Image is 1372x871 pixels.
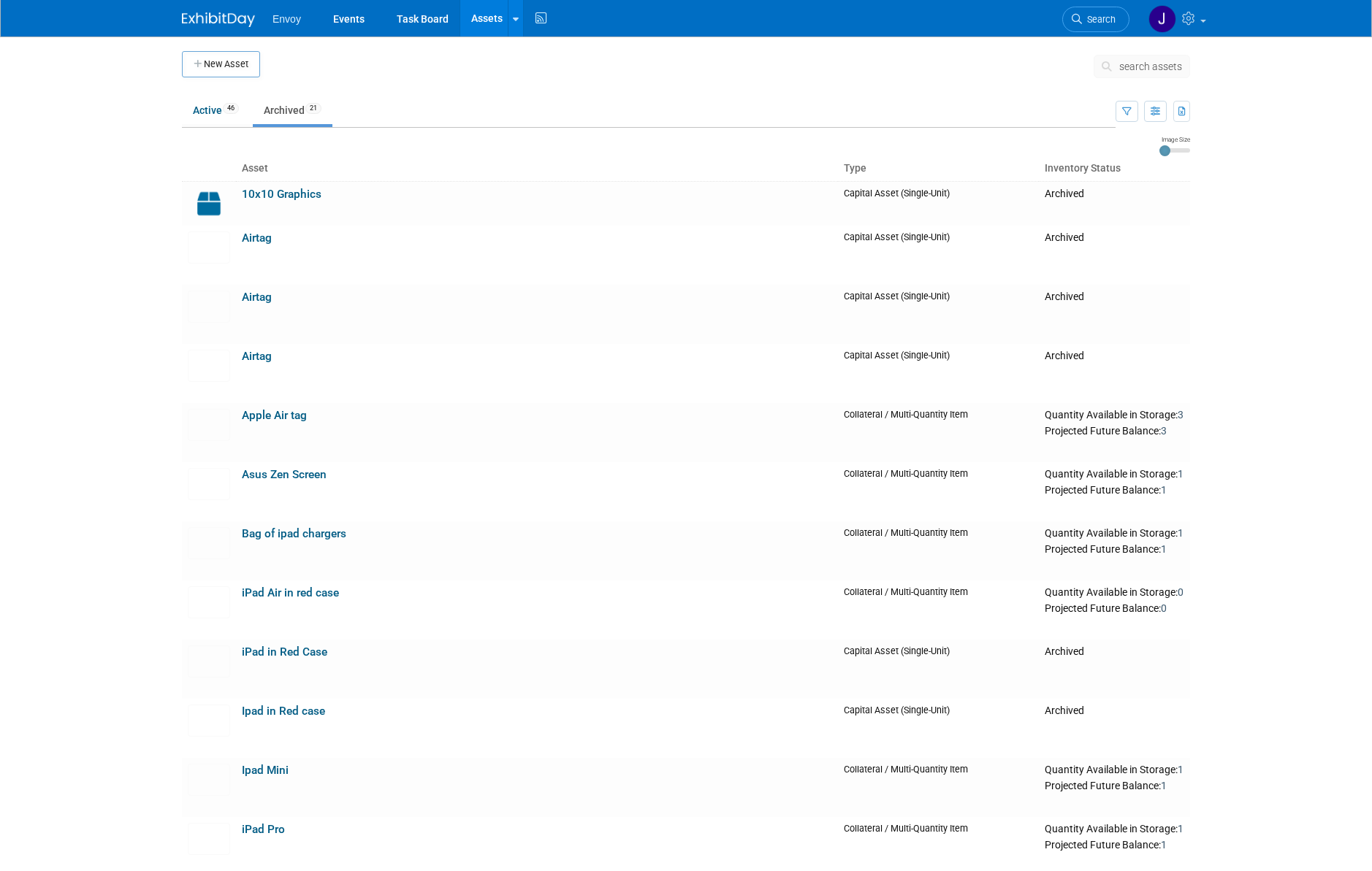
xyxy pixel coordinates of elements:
div: Archived [1045,188,1184,201]
span: 1 [1178,527,1184,539]
span: 21 [305,103,321,114]
td: Capital Asset (Single-Unit) [838,285,1039,344]
div: Image Size [1159,135,1190,144]
div: Quantity Available in Storage: [1045,468,1184,481]
div: Projected Future Balance: [1045,836,1184,852]
td: Collateral / Multi-Quantity Item [838,521,1039,580]
div: Projected Future Balance: [1045,422,1184,438]
span: 1 [1161,484,1167,496]
div: Archived [1045,231,1184,245]
a: iPad Pro [242,823,285,836]
a: Ipad in Red case [242,705,325,718]
a: iPad in Red Case [242,645,327,659]
td: Collateral / Multi-Quantity Item [838,580,1039,640]
a: Asus Zen Screen [242,468,327,481]
div: Projected Future Balance: [1045,481,1184,497]
span: search assets [1119,61,1182,72]
div: Quantity Available in Storage: [1045,409,1184,422]
span: 3 [1178,409,1184,421]
a: iPad Air in red case [242,586,339,599]
a: Airtag [242,350,272,363]
span: 1 [1178,764,1184,775]
span: 1 [1161,780,1167,791]
span: Envoy [273,13,301,25]
span: 46 [223,103,239,114]
th: Type [838,156,1039,181]
td: Capital Asset (Single-Unit) [838,226,1039,285]
div: Archived [1045,645,1184,659]
button: New Asset [182,51,260,77]
td: Collateral / Multi-Quantity Item [838,403,1039,462]
span: 1 [1178,468,1184,480]
div: Archived [1045,705,1184,718]
img: Joanna Zerga [1148,5,1176,33]
div: Archived [1045,291,1184,304]
div: Projected Future Balance: [1045,540,1184,556]
a: Search [1062,7,1129,32]
span: 3 [1161,425,1167,437]
span: 0 [1161,602,1167,614]
span: 1 [1161,839,1167,851]
div: Projected Future Balance: [1045,777,1184,793]
td: Capital Asset (Single-Unit) [838,181,1039,226]
td: Capital Asset (Single-Unit) [838,640,1039,699]
div: Archived [1045,350,1184,363]
td: Collateral / Multi-Quantity Item [838,462,1039,521]
a: Airtag [242,291,272,304]
a: Archived21 [253,96,332,124]
a: Airtag [242,231,272,245]
a: Ipad Mini [242,764,289,777]
img: Capital-Asset-Icon-2.png [188,188,230,220]
span: Search [1082,14,1116,25]
div: Quantity Available in Storage: [1045,527,1184,540]
img: ExhibitDay [182,12,255,27]
a: 10x10 Graphics [242,188,321,201]
div: Quantity Available in Storage: [1045,764,1184,777]
td: Capital Asset (Single-Unit) [838,344,1039,403]
td: Collateral / Multi-Quantity Item [838,758,1039,817]
th: Asset [236,156,838,181]
button: search assets [1094,55,1190,78]
div: Quantity Available in Storage: [1045,823,1184,836]
span: 1 [1178,823,1184,834]
a: Active46 [182,96,250,124]
div: Quantity Available in Storage: [1045,586,1184,599]
td: Capital Asset (Single-Unit) [838,699,1039,758]
a: Apple Air tag [242,409,307,422]
span: 0 [1178,586,1184,598]
a: Bag of ipad chargers [242,527,346,540]
div: Projected Future Balance: [1045,599,1184,615]
span: 1 [1161,543,1167,555]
